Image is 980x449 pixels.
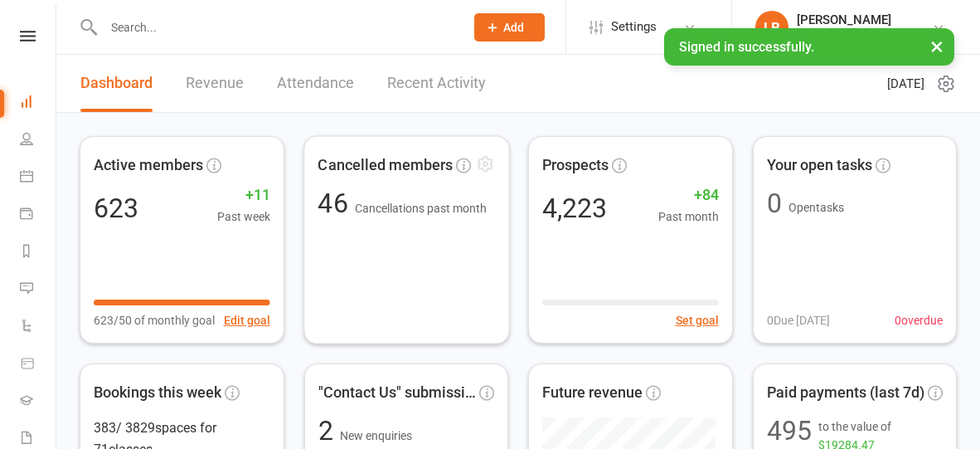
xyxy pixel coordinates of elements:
[542,381,643,405] span: Future revenue
[318,381,477,405] span: "Contact Us" submissions
[20,159,57,197] a: Calendar
[611,8,657,46] span: Settings
[20,122,57,159] a: People
[788,201,844,214] span: Open tasks
[217,183,270,207] span: +11
[99,16,453,39] input: Search...
[658,183,719,207] span: +84
[94,195,138,222] div: 623
[767,154,872,178] span: Your open tasks
[542,154,609,178] span: Prospects
[318,153,453,177] span: Cancelled members
[186,55,244,112] a: Revenue
[542,195,607,222] div: 4,223
[797,12,891,27] div: [PERSON_NAME]
[922,28,952,64] button: ×
[224,311,270,329] button: Edit goal
[503,21,524,34] span: Add
[658,207,719,226] span: Past month
[217,207,270,226] span: Past week
[354,202,487,215] span: Cancellations past month
[20,85,57,122] a: Dashboard
[318,188,354,219] span: 46
[94,311,215,329] span: 623/50 of monthly goal
[318,415,340,447] span: 2
[767,190,782,217] div: 0
[887,74,924,94] span: [DATE]
[767,311,830,329] span: 0 Due [DATE]
[474,13,545,41] button: Add
[20,197,57,234] a: Payments
[676,311,719,329] button: Set goal
[94,381,221,405] span: Bookings this week
[20,234,57,271] a: Reports
[20,346,57,383] a: Product Sales
[277,55,354,112] a: Attendance
[797,27,891,42] div: The Ironfist Gym
[895,311,943,329] span: 0 overdue
[679,39,814,55] span: Signed in successfully.
[94,154,203,178] span: Active members
[767,381,924,405] span: Paid payments (last 7d)
[80,55,153,112] a: Dashboard
[755,11,788,44] div: LB
[340,429,412,442] span: New enquiries
[387,55,486,112] a: Recent Activity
